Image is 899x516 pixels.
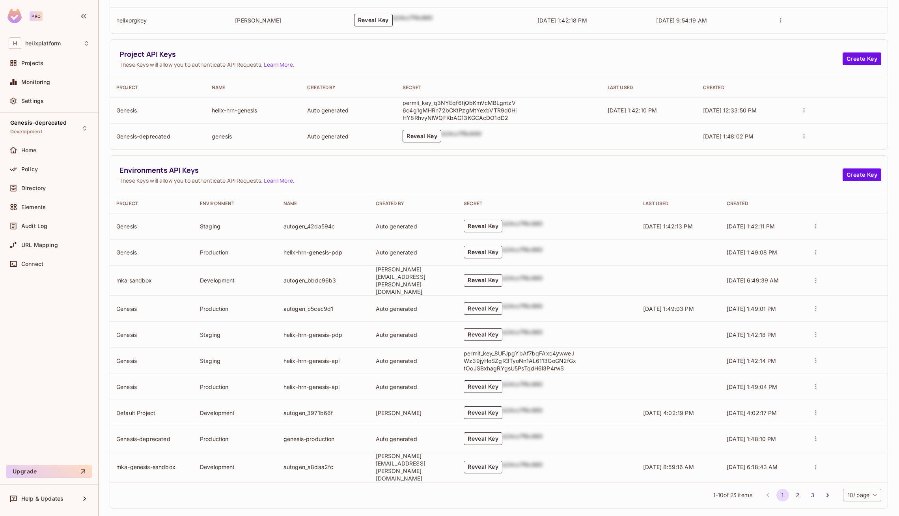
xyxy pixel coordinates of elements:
td: Auto generated [369,239,458,265]
div: b24cc7f8c660 [441,130,481,142]
div: b24cc7f8c660 [502,274,543,287]
button: actions [798,131,809,142]
div: b24cc7f8c660 [502,461,543,473]
span: Workspace: helixplatform [25,40,61,47]
div: Created [727,200,798,207]
span: [DATE] 12:33:50 PM [703,107,757,114]
td: [PERSON_NAME] [369,400,458,426]
td: Auto generated [369,295,458,322]
div: Secret [403,84,595,91]
img: SReyMgAAAABJRU5ErkJggg== [7,9,22,23]
td: Auto generated [369,348,458,374]
span: [DATE] 1:42:18 PM [537,17,587,24]
nav: pagination navigation [760,489,835,501]
td: Auto generated [301,123,396,149]
span: [DATE] 1:42:14 PM [727,357,776,364]
span: Policy [21,166,38,172]
div: b24cc7f8c660 [393,14,433,26]
span: [DATE] 8:59:16 AM [643,464,694,470]
div: Created [703,84,786,91]
a: Learn More [264,61,293,68]
span: Settings [21,98,44,104]
button: actions [810,355,821,366]
td: Production [194,295,277,322]
span: Monitoring [21,79,50,85]
div: b24cc7f8c660 [502,328,543,341]
td: Genesis [110,213,194,239]
td: Auto generated [369,213,458,239]
div: b24cc7f8c660 [502,432,543,445]
div: b24cc7f8c660 [502,246,543,258]
td: Production [194,374,277,400]
td: Auto generated [369,322,458,348]
td: autogen_a8daa2fc [277,452,369,482]
button: Reveal Key [464,274,502,287]
div: Last Used [608,84,690,91]
td: Development [194,400,277,426]
td: Genesis-deprecated [110,426,194,452]
button: Reveal Key [464,406,502,419]
td: Development [194,452,277,482]
button: Reveal Key [464,432,502,445]
div: Last Used [643,200,714,207]
td: genesis-production [277,426,369,452]
td: Genesis [110,97,205,123]
td: Genesis [110,374,194,400]
td: helix-hrn-genesis-api [277,374,369,400]
td: helix-hrn-genesis-pdp [277,322,369,348]
td: Genesis [110,239,194,265]
span: Elements [21,204,46,210]
td: helix-hrn-genesis-pdp [277,239,369,265]
span: Project API Keys [119,49,843,59]
td: Production [194,426,277,452]
button: Reveal Key [464,220,502,232]
button: actions [810,221,821,232]
p: permit_key_8UFJpgYbAf7bqFAxc4ywweJWz39jyHoSZgR3TyoNn1AL6113GoGN2fGxtOoJSBxhagRYgsU5PsTqdH6i3P4rwS [464,350,578,372]
span: These Keys will allow you to authenticate API Requests. . [119,177,843,184]
span: Directory [21,185,46,191]
span: [DATE] 1:49:04 PM [727,383,778,390]
span: 1 - 10 of 23 items [713,491,752,499]
div: Created By [307,84,390,91]
td: Staging [194,348,277,374]
td: Genesis-deprecated [110,123,205,149]
span: [DATE] 1:49:01 PM [727,305,776,312]
div: Pro [30,11,43,21]
div: Name [212,84,295,91]
span: Genesis-deprecated [10,120,67,126]
td: Default Project [110,400,194,426]
a: Learn More [264,177,293,184]
span: [DATE] 6:49:39 AM [727,277,779,284]
div: Project [116,84,199,91]
td: Auto generated [369,374,458,400]
span: Home [21,147,37,153]
button: Reveal Key [464,328,502,341]
span: [DATE] 1:48:02 PM [703,133,754,140]
span: Connect [21,261,43,267]
button: Upgrade [6,465,92,478]
td: Auto generated [369,426,458,452]
button: actions [810,407,821,418]
span: [DATE] 1:42:13 PM [643,223,693,230]
div: Environment [200,200,271,207]
button: Reveal Key [464,380,502,393]
div: Name [284,200,363,207]
span: Development [10,129,42,135]
button: Reveal Key [464,302,502,315]
span: [DATE] 6:18:43 AM [727,464,778,470]
button: actions [810,247,821,258]
div: b24cc7f8c660 [502,380,543,393]
td: Auto generated [301,97,396,123]
button: Go to page 3 [806,489,819,501]
div: Secret [464,200,630,207]
td: [PERSON_NAME][EMAIL_ADDRESS][PERSON_NAME][DOMAIN_NAME] [369,265,458,295]
td: autogen_42da594c [277,213,369,239]
span: URL Mapping [21,242,58,248]
span: H [9,37,21,49]
button: Create Key [843,52,881,65]
button: actions [775,15,786,26]
span: Audit Log [21,223,47,229]
button: Go to next page [821,489,834,501]
td: Development [194,265,277,295]
button: actions [798,105,809,116]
